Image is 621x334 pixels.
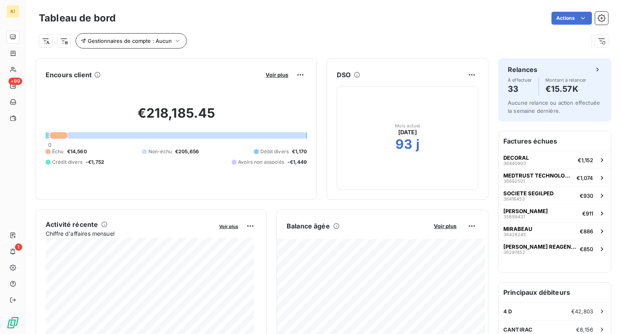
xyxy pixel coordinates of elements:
span: MEDTRUST TECHNOLOGIES [503,172,573,179]
span: Débit divers [260,148,289,155]
button: Actions [551,12,592,25]
button: DECORAL36440903€1,152 [498,151,611,169]
span: 0 [48,142,51,148]
h6: Balance âgée [287,221,330,231]
span: -€1,449 [287,159,307,166]
span: +99 [8,78,22,85]
h4: 33 [508,82,532,95]
h6: Principaux débiteurs [498,283,611,302]
span: 36440903 [503,161,526,166]
button: MIRABEAU36428245€886 [498,222,611,240]
span: 4 D [503,308,512,315]
h4: €15.57K [545,82,587,95]
span: €1,170 [292,148,307,155]
span: Non-échu [148,148,172,155]
h6: Factures échues [498,131,611,151]
h6: Encours client [46,70,92,80]
span: €850 [580,246,593,252]
button: Voir plus [217,222,241,230]
span: MIRABEAU [503,226,532,232]
span: Échu [52,148,64,155]
span: 36428245 [503,232,526,237]
span: 36297452 [503,250,525,255]
button: Voir plus [431,222,459,230]
span: €205,656 [175,148,199,155]
h6: Relances [508,65,537,74]
span: Voir plus [219,224,238,229]
h2: 93 [395,136,412,152]
span: -€1,752 [86,159,104,166]
span: [PERSON_NAME] REAGENTS [503,243,577,250]
span: Crédit divers [52,159,82,166]
button: SOCIETE SEGILPED36416453€930 [498,186,611,204]
span: Voir plus [434,223,456,229]
h6: Activité récente [46,220,98,229]
span: Gestionnaires de compte : Aucun [88,38,172,44]
span: €1,152 [578,157,593,163]
span: CANTIRAC [503,326,532,333]
span: €1,074 [577,175,593,181]
h2: €218,185.45 [46,105,307,129]
span: Voir plus [266,72,288,78]
h6: DSO [337,70,351,80]
span: [PERSON_NAME] [503,208,548,214]
button: Gestionnaires de compte : Aucun [76,33,187,49]
span: Montant à relancer [545,78,587,82]
span: 36416453 [503,197,525,201]
h3: Tableau de bord [39,11,116,25]
span: 36692501 [503,179,525,184]
span: €42,803 [571,308,593,315]
button: Voir plus [263,71,291,78]
div: KI [6,5,19,18]
span: €930 [580,192,593,199]
button: [PERSON_NAME]35699431€911 [498,204,611,222]
button: MEDTRUST TECHNOLOGIES36692501€1,074 [498,169,611,186]
span: €14,560 [67,148,87,155]
iframe: Intercom live chat [594,307,613,326]
span: À effectuer [508,78,532,82]
span: Aucune relance ou action effectuée la semaine dernière. [508,99,600,114]
span: €8,156 [576,326,593,333]
span: DECORAL [503,154,529,161]
span: €886 [580,228,593,235]
button: [PERSON_NAME] REAGENTS36297452€850 [498,240,611,258]
span: 1 [15,243,22,251]
span: SOCIETE SEGILPED [503,190,553,197]
img: Logo LeanPay [6,316,19,329]
span: €911 [582,210,593,217]
span: [DATE] [398,128,417,136]
span: Avoirs non associés [238,159,284,166]
h2: j [416,136,420,152]
span: Chiffre d'affaires mensuel [46,229,213,238]
span: 35699431 [503,214,525,219]
span: Mois actuel [395,123,420,128]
